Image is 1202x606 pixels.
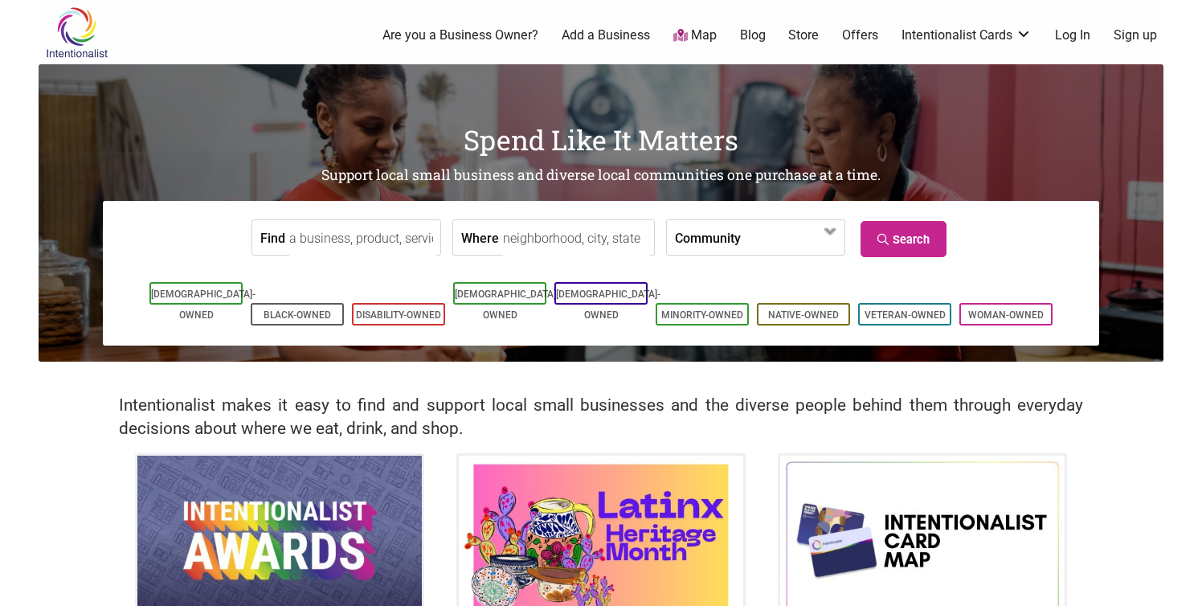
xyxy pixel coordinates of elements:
[673,27,717,45] a: Map
[842,27,878,44] a: Offers
[865,309,946,321] a: Veteran-Owned
[675,220,741,255] label: Community
[39,121,1163,159] h1: Spend Like It Matters
[661,309,743,321] a: Minority-Owned
[901,27,1032,44] a: Intentionalist Cards
[1055,27,1090,44] a: Log In
[556,289,660,321] a: [DEMOGRAPHIC_DATA]-Owned
[39,166,1163,186] h2: Support local small business and diverse local communities one purchase at a time.
[503,220,650,256] input: neighborhood, city, state
[861,221,946,257] a: Search
[768,309,839,321] a: Native-Owned
[968,309,1044,321] a: Woman-Owned
[382,27,538,44] a: Are you a Business Owner?
[260,220,285,255] label: Find
[151,289,256,321] a: [DEMOGRAPHIC_DATA]-Owned
[562,27,650,44] a: Add a Business
[455,289,559,321] a: [DEMOGRAPHIC_DATA]-Owned
[119,394,1083,440] h2: Intentionalist makes it easy to find and support local small businesses and the diverse people be...
[740,27,766,44] a: Blog
[39,6,115,59] img: Intentionalist
[461,220,499,255] label: Where
[264,309,331,321] a: Black-Owned
[356,309,441,321] a: Disability-Owned
[289,220,436,256] input: a business, product, service
[788,27,819,44] a: Store
[1114,27,1157,44] a: Sign up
